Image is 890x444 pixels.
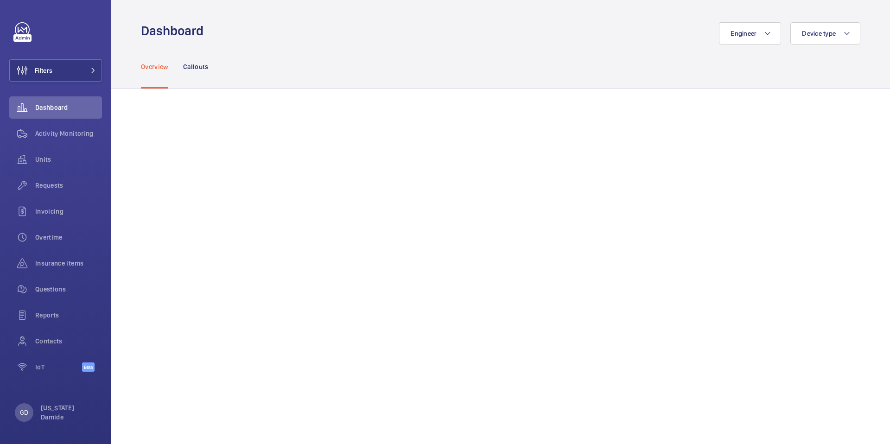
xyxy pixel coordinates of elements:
[35,103,102,112] span: Dashboard
[41,403,96,422] p: [US_STATE] Damide
[731,30,756,37] span: Engineer
[802,30,836,37] span: Device type
[35,181,102,190] span: Requests
[35,285,102,294] span: Questions
[35,233,102,242] span: Overtime
[35,155,102,164] span: Units
[35,336,102,346] span: Contacts
[35,311,102,320] span: Reports
[35,66,52,75] span: Filters
[35,207,102,216] span: Invoicing
[790,22,860,44] button: Device type
[141,22,209,39] h1: Dashboard
[35,259,102,268] span: Insurance items
[35,129,102,138] span: Activity Monitoring
[719,22,781,44] button: Engineer
[20,408,28,417] p: GD
[9,59,102,82] button: Filters
[35,362,82,372] span: IoT
[82,362,95,372] span: Beta
[183,62,209,71] p: Callouts
[141,62,168,71] p: Overview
